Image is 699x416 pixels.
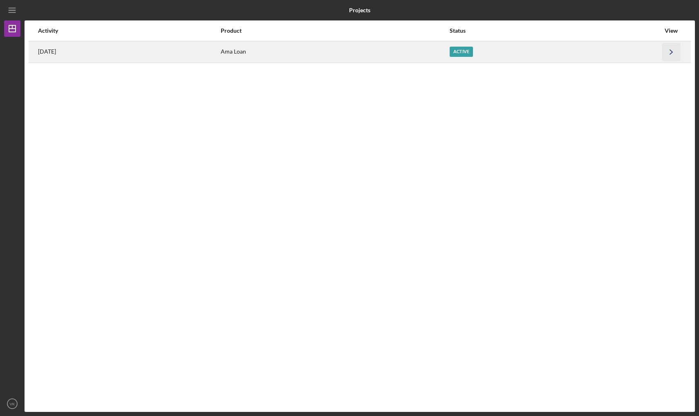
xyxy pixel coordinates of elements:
text: VK [10,402,15,406]
button: VK [4,396,20,412]
b: Projects [349,7,370,13]
div: Activity [38,27,220,34]
div: Ama Loan [221,42,449,62]
div: Active [450,47,473,57]
div: Status [450,27,660,34]
div: View [661,27,681,34]
div: Product [221,27,449,34]
time: 2025-08-20 02:49 [38,48,56,55]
